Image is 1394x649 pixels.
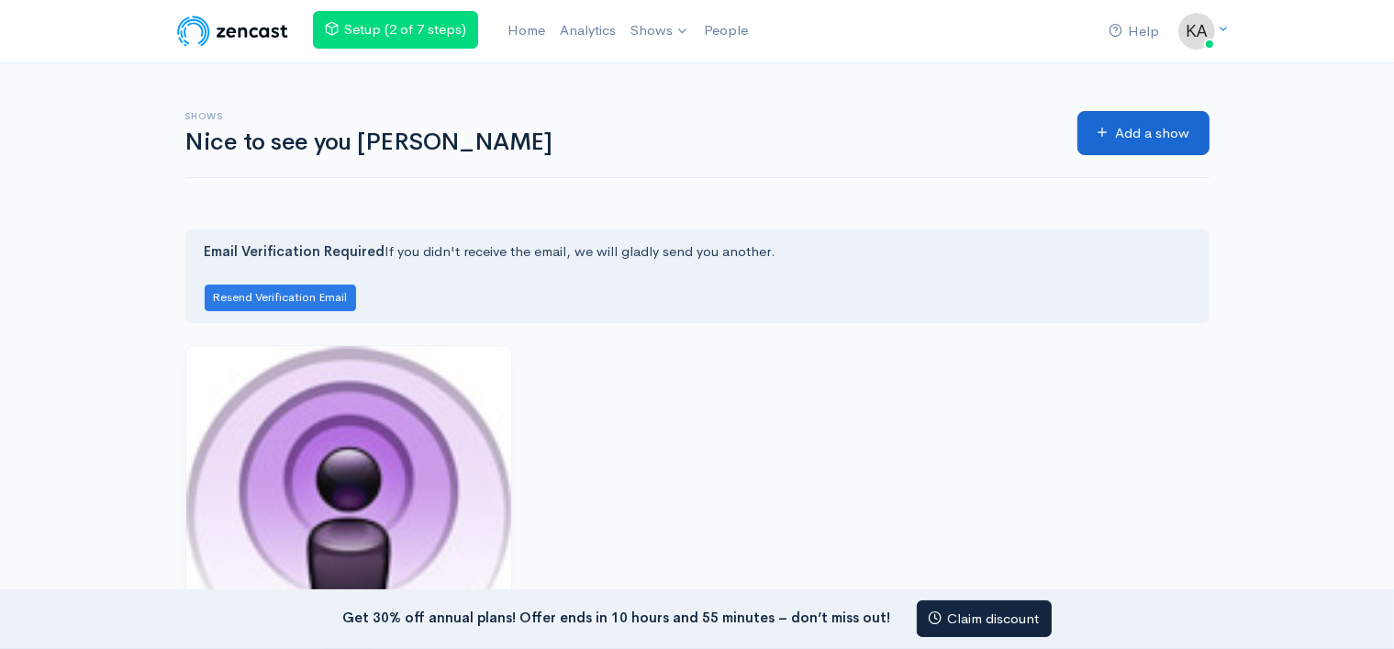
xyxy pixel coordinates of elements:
h1: Nice to see you [PERSON_NAME] [185,129,1055,156]
a: Analytics [552,11,623,50]
strong: Get 30% off annual plans! Offer ends in 10 hours and 55 minutes – don’t miss out! [343,608,891,625]
a: Add a show [1077,111,1210,156]
img: ... [1178,13,1215,50]
a: Home [500,11,552,50]
a: People [697,11,755,50]
strong: Email Verification Required [205,242,385,260]
img: ZenCast Logo [174,13,291,50]
a: Help [1102,12,1167,51]
div: If you didn't receive the email, we will gladly send you another. [185,229,1210,322]
a: Setup (2 of 7 steps) [313,11,478,49]
h6: Shows [185,111,1055,121]
a: Shows [623,11,697,51]
a: Claim discount [917,600,1052,638]
button: Resend Verification Email [205,285,356,311]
